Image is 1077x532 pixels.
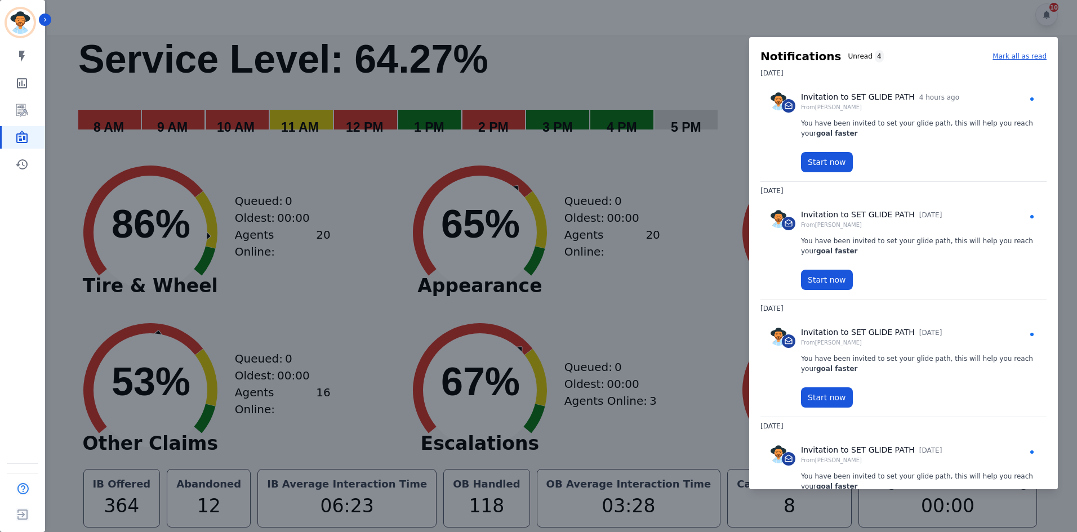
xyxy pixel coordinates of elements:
[801,327,915,338] p: Invitation to SET GLIDE PATH
[801,471,1038,491] p: You have been invited to set your glide path, this will help you reach your
[7,9,34,36] img: Bordered avatar
[760,417,1047,435] h3: [DATE]
[760,299,1047,318] h3: [DATE]
[760,48,841,64] h2: Notifications
[816,365,857,373] strong: goal faster
[801,91,915,103] p: Invitation to SET GLIDE PATH
[801,118,1038,138] p: You have been invited to set your glide path, this will help you reach your
[919,328,942,338] p: [DATE]
[801,236,1038,256] p: You have been invited to set your glide path, this will help you reach your
[769,445,787,463] img: Rounded avatar
[848,51,872,61] p: Unread
[801,103,959,111] p: From [PERSON_NAME]
[816,482,857,490] strong: goal faster
[769,210,787,228] img: Rounded avatar
[760,64,1047,82] h3: [DATE]
[875,50,884,62] div: 4
[919,445,942,455] p: [DATE]
[801,338,942,347] p: From [PERSON_NAME]
[801,209,915,221] p: Invitation to SET GLIDE PATH
[919,92,959,102] p: 4 hours ago
[801,387,853,408] button: Start now
[801,456,942,464] p: From [PERSON_NAME]
[801,270,853,290] button: Start now
[816,247,857,255] strong: goal faster
[801,354,1038,374] p: You have been invited to set your glide path, this will help you reach your
[993,51,1047,61] p: Mark all as read
[801,152,853,172] button: Start now
[816,129,857,137] strong: goal faster
[919,210,942,220] p: [DATE]
[801,221,942,229] p: From [PERSON_NAME]
[801,444,915,456] p: Invitation to SET GLIDE PATH
[769,328,787,346] img: Rounded avatar
[760,182,1047,200] h3: [DATE]
[769,92,787,110] img: Rounded avatar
